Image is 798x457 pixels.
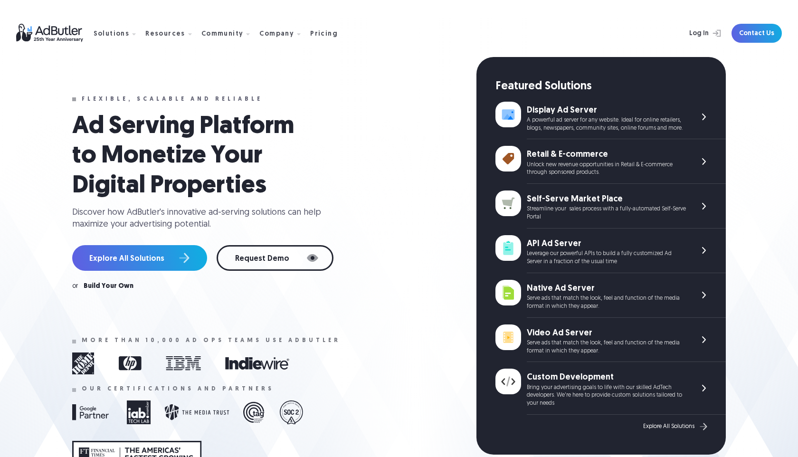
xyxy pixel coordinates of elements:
[527,149,686,161] div: Retail & E-commerce
[527,283,686,295] div: Native Ad Server
[731,24,782,43] a: Contact Us
[664,24,726,43] a: Log In
[527,339,686,355] div: Serve ads that match the look, feel and function of the media format in which they appear.
[72,283,78,290] div: or
[495,362,726,415] a: Custom Development Bring your advertising goals to life with our skilled AdTech developers. We're...
[72,207,329,230] div: Discover how AdButler's innovative ad-serving solutions can help maximize your advertising potent...
[84,283,133,290] a: Build Your Own
[527,238,686,250] div: API Ad Server
[527,105,686,116] div: Display Ad Server
[495,273,726,318] a: Native Ad Server Serve ads that match the look, feel and function of the media format in which th...
[94,31,130,38] div: Solutions
[527,384,686,408] div: Bring your advertising goals to life with our skilled AdTech developers. We're here to provide cu...
[82,337,341,344] div: More than 10,000 ad ops teams use adbutler
[259,31,294,38] div: Company
[145,31,185,38] div: Resources
[527,193,686,205] div: Self-Serve Market Place
[201,31,244,38] div: Community
[643,420,710,433] a: Explore All Solutions
[72,245,207,271] a: Explore All Solutions
[310,29,345,38] a: Pricing
[310,31,338,38] div: Pricing
[527,295,686,311] div: Serve ads that match the look, feel and function of the media format in which they appear.
[495,95,726,140] a: Display Ad Server A powerful ad server for any website. Ideal for online retailers, blogs, newspa...
[527,327,686,339] div: Video Ad Server
[527,250,686,266] div: Leverage our powerful APIs to build a fully customized Ad Server in a fraction of the usual time
[495,318,726,362] a: Video Ad Server Serve ads that match the look, feel and function of the media format in which the...
[495,139,726,184] a: Retail & E-commerce Unlock new revenue opportunities in Retail & E-commerce through sponsored pro...
[495,79,726,95] div: Featured Solutions
[72,112,319,201] h1: Ad Serving Platform to Monetize Your Digital Properties
[495,184,726,228] a: Self-Serve Market Place Streamline your sales process with a fully-automated Self-Serve Portal
[527,371,686,383] div: Custom Development
[82,96,263,103] div: Flexible, scalable and reliable
[527,205,686,221] div: Streamline your sales process with a fully-automated Self-Serve Portal
[643,423,694,430] div: Explore All Solutions
[82,386,274,392] div: Our certifications and partners
[527,161,686,177] div: Unlock new revenue opportunities in Retail & E-commerce through sponsored products.
[495,228,726,273] a: API Ad Server Leverage our powerful APIs to build a fully customized Ad Server in a fraction of t...
[527,116,686,133] div: A powerful ad server for any website. Ideal for online retailers, blogs, newspapers, community si...
[217,245,333,271] a: Request Demo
